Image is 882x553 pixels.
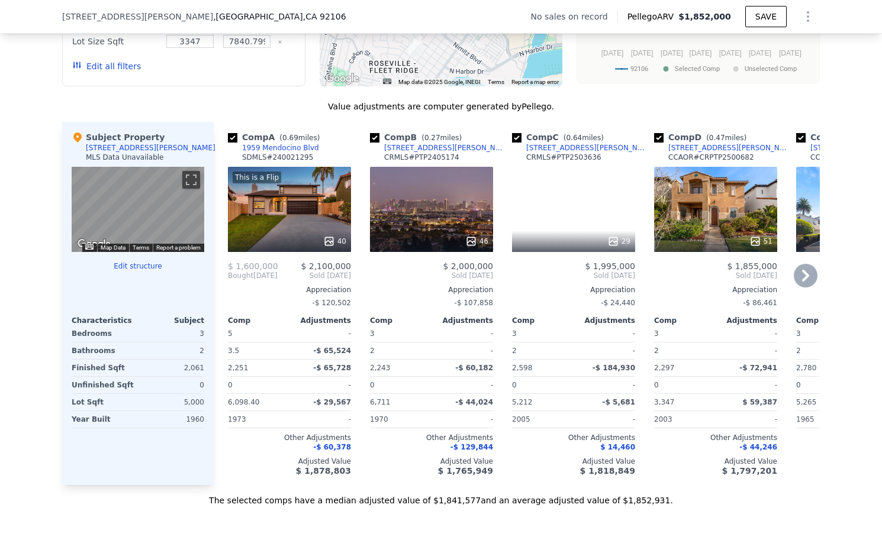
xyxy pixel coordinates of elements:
span: 2,780 [796,364,816,372]
span: $ 14,460 [600,443,635,451]
div: 46 [465,235,488,247]
span: 6,711 [370,398,390,406]
text: 92106 [630,65,648,73]
div: CRMLS # PTP2503636 [526,153,601,162]
span: Sold [DATE] [370,271,493,280]
span: , CA 92106 [303,12,346,21]
text: [DATE] [631,49,654,57]
div: - [434,342,493,359]
button: Clear [278,40,282,44]
div: Comp A [228,131,324,143]
a: [STREET_ADDRESS][PERSON_NAME] [512,143,649,153]
a: Report a map error [511,79,559,85]
span: $ 1,765,949 [438,466,493,476]
div: [DATE] [228,271,278,280]
div: Street View [72,167,204,252]
div: Adjusted Value [654,457,777,466]
div: 3.5 [228,342,287,359]
div: MLS Data Unavailable [86,153,164,162]
div: - [576,377,635,393]
div: Adjusted Value [228,457,351,466]
span: Sold [DATE] [278,271,351,280]
span: $ 2,000,000 [443,261,493,271]
span: 3 [654,329,659,338]
div: CRMLS # PTP2405174 [384,153,459,162]
div: Comp [654,316,716,325]
span: -$ 44,246 [739,443,777,451]
span: 0 [796,381,801,389]
a: Open this area in Google Maps (opens a new window) [323,71,362,86]
div: - [576,342,635,359]
div: Characteristics [72,316,138,325]
div: 1970 [370,411,429,428]
a: [STREET_ADDRESS][PERSON_NAME] [370,143,507,153]
text: [DATE] [779,49,801,57]
span: $ 1,797,201 [722,466,777,476]
div: Other Adjustments [370,433,493,442]
div: - [576,325,635,342]
div: Comp [370,316,432,325]
div: Unfinished Sqft [72,377,136,393]
div: This is a Flip [233,172,281,183]
text: [DATE] [719,49,742,57]
div: [STREET_ADDRESS][PERSON_NAME] [668,143,791,153]
div: 2,061 [140,360,204,376]
span: 0 [370,381,375,389]
button: Map Data [101,244,125,252]
span: 2,243 [370,364,390,372]
button: Edit structure [72,261,204,271]
div: CCAOR # CRPTP2500682 [668,153,754,162]
span: -$ 129,844 [450,443,493,451]
div: - [718,377,777,393]
text: [DATE] [690,49,712,57]
span: -$ 184,930 [593,364,635,372]
div: Appreciation [370,285,493,295]
div: Appreciation [512,285,635,295]
div: 2 [654,342,713,359]
text: Selected Comp [675,65,720,73]
span: ( miles) [559,134,609,142]
span: $1,852,000 [678,12,731,21]
span: 0 [228,381,233,389]
span: [STREET_ADDRESS][PERSON_NAME] [62,11,213,22]
div: 1965 [796,411,855,428]
span: ( miles) [701,134,751,142]
span: -$ 86,461 [743,299,777,307]
div: 2005 [512,411,571,428]
button: Keyboard shortcuts [85,244,94,250]
div: 1973 [228,411,287,428]
div: Finished Sqft [72,360,136,376]
div: 2 [512,342,571,359]
div: - [718,325,777,342]
div: [STREET_ADDRESS][PERSON_NAME] [86,143,215,153]
div: Other Adjustments [654,433,777,442]
span: -$ 65,728 [313,364,351,372]
a: [STREET_ADDRESS][PERSON_NAME] [654,143,791,153]
span: 0.27 [424,134,440,142]
div: Bathrooms [72,342,136,359]
span: $ 1,600,000 [228,261,278,271]
div: - [434,325,493,342]
div: Adjustments [432,316,493,325]
div: Other Adjustments [228,433,351,442]
div: 5,000 [140,394,204,410]
div: - [576,411,635,428]
text: [DATE] [601,49,624,57]
div: 3327 Garrison St [408,36,421,56]
a: 1959 Mendocino Blvd [228,143,319,153]
span: 0.47 [709,134,725,142]
span: 0.69 [282,134,298,142]
span: 2,598 [512,364,532,372]
div: Comp B [370,131,466,143]
div: Adjustments [716,316,777,325]
span: 5 [228,329,233,338]
div: Comp [796,316,858,325]
span: , [GEOGRAPHIC_DATA] [213,11,346,22]
span: 0 [654,381,659,389]
span: Bought [228,271,253,280]
span: 2,251 [228,364,248,372]
div: Adjustments [289,316,351,325]
div: Lot Sqft [72,394,136,410]
div: Subject [138,316,204,325]
div: - [292,377,351,393]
